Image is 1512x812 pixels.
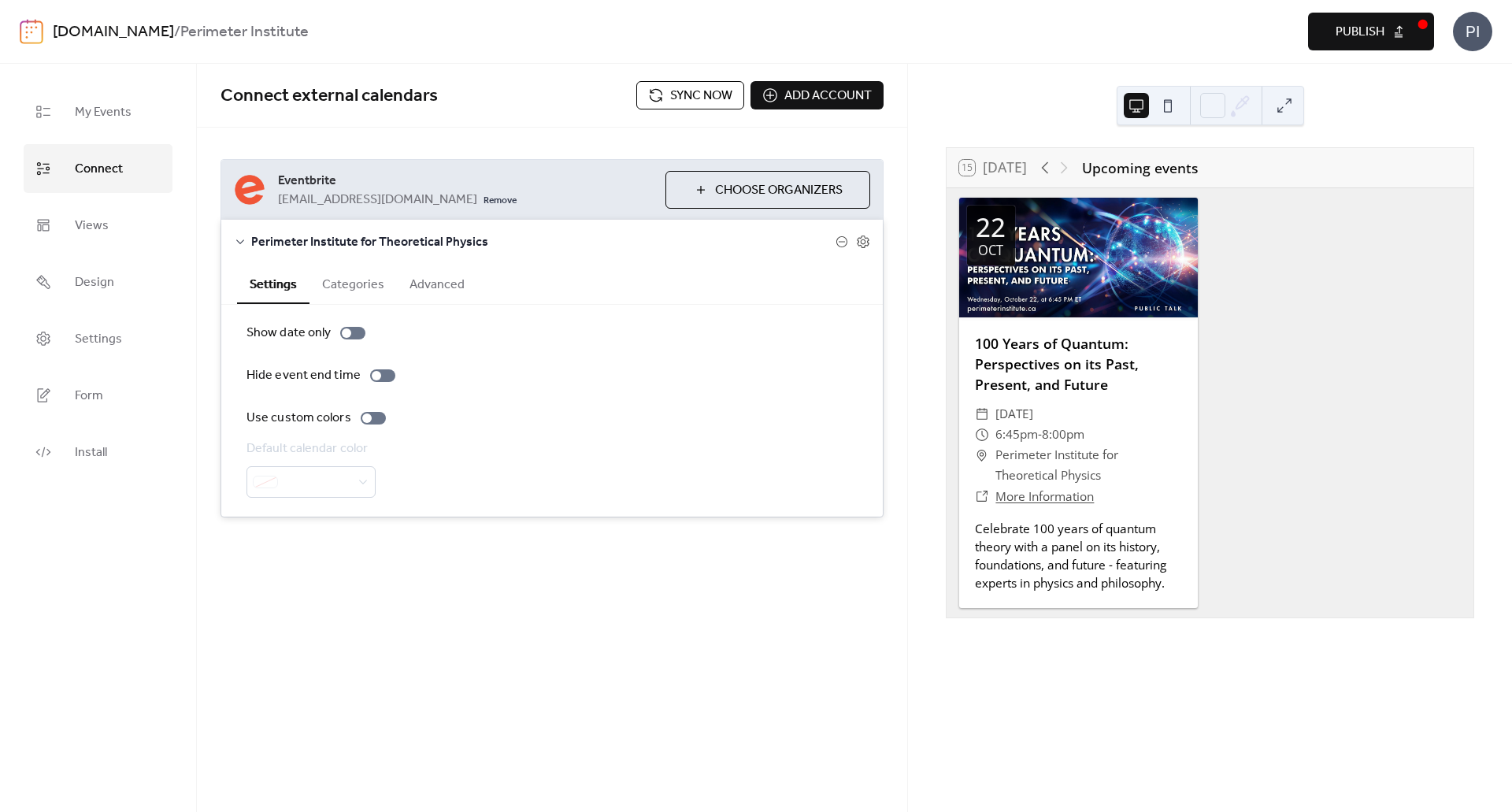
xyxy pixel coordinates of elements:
[978,244,1003,258] div: Oct
[278,191,477,209] span: [EMAIL_ADDRESS][DOMAIN_NAME]
[975,425,989,445] div: ​
[53,17,174,47] a: [DOMAIN_NAME]
[670,87,732,106] span: Sync now
[237,264,309,304] button: Settings
[220,79,438,113] span: Connect external calendars
[24,258,172,306] a: Design
[309,264,397,302] button: Categories
[975,334,1139,395] a: 100 Years of Quantum: Perspectives on its Past, Present, and Future
[75,384,103,409] span: Form
[20,19,43,44] img: logo
[976,214,1006,240] div: 22
[75,440,107,465] span: Install
[636,81,744,109] button: Sync now
[246,439,372,458] div: Default calendar color
[1042,425,1084,445] span: 8:00pm
[995,488,1094,505] a: More Information
[715,181,843,200] span: Choose Organizers
[995,404,1033,425] span: [DATE]
[665,171,870,209] button: Choose Organizers
[995,445,1181,486] span: Perimeter Institute for Theoretical Physics
[24,428,172,476] a: Install
[784,87,872,106] span: Add account
[251,233,836,252] span: Perimeter Institute for Theoretical Physics
[75,100,132,125] span: My Events
[174,17,180,47] b: /
[975,404,989,425] div: ​
[75,157,123,182] span: Connect
[24,371,172,420] a: Form
[1308,13,1434,50] button: Publish
[234,174,265,206] img: eventbrite
[484,195,517,207] span: Remove
[995,425,1038,445] span: 6:45pm
[24,201,172,250] a: Views
[1038,425,1042,445] span: -
[397,264,477,302] button: Advanced
[1336,23,1384,42] span: Publish
[180,17,309,47] b: Perimeter Institute
[975,487,989,507] div: ​
[246,324,331,343] div: Show date only
[750,81,884,109] button: Add account
[975,445,989,465] div: ​
[75,327,122,352] span: Settings
[75,213,109,239] span: Views
[24,144,172,193] a: Connect
[24,87,172,136] a: My Events
[1082,158,1198,178] div: Upcoming events
[959,520,1198,592] div: Celebrate 100 years of quantum theory with a panel on its history, foundations, and future - feat...
[246,409,351,428] div: Use custom colors
[75,270,114,295] span: Design
[1453,12,1492,51] div: PI
[278,172,653,191] span: Eventbrite
[246,366,361,385] div: Hide event end time
[24,314,172,363] a: Settings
